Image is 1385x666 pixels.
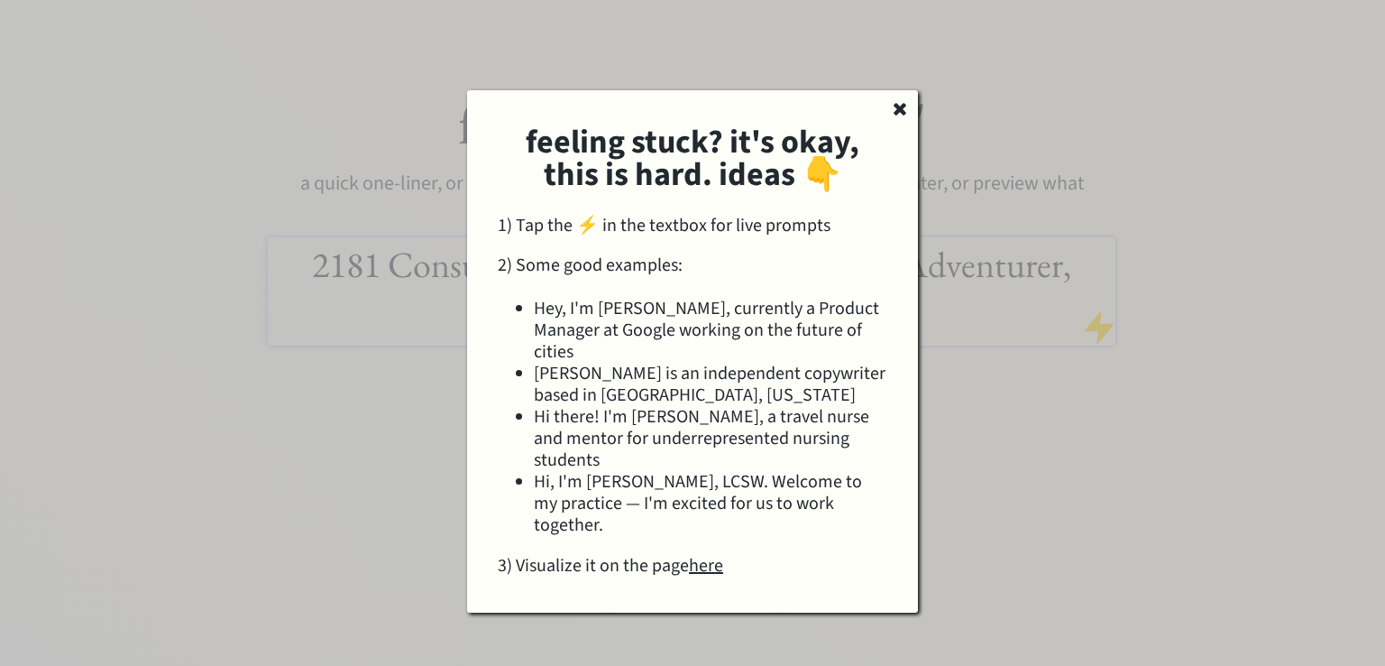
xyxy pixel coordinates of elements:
li: Hi there! I'm [PERSON_NAME], a travel nurse and mentor for underrepresented nursing students [534,406,887,471]
li: Hi, I'm [PERSON_NAME], LCSW. Welcome to my practice — I'm excited for us to work together. [534,471,887,536]
strong: feeling stuck? it's okay, this is hard. ideas 👇 [526,119,866,198]
div: 1) Tap the ⚡️ in the textbox for live prompts [498,215,887,236]
div: 2) Some good examples: [498,254,887,536]
li: [PERSON_NAME] is an independent copywriter based in [GEOGRAPHIC_DATA], [US_STATE] [534,363,887,406]
div: 3) Visualize it on the page [498,555,887,577]
u: here [689,553,723,578]
li: Hey, I'm [PERSON_NAME], currently a Product Manager at Google working on the future of cities [534,298,887,363]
